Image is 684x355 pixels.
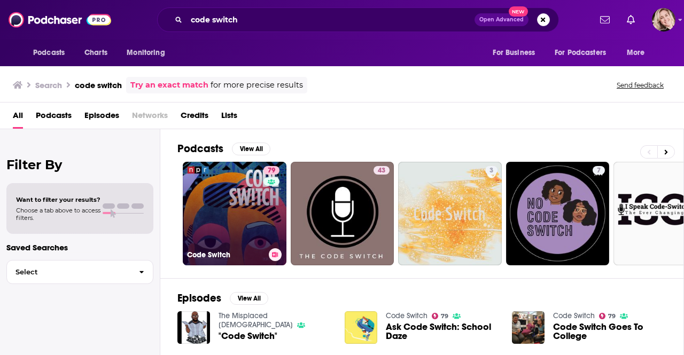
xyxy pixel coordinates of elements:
[177,142,270,155] a: PodcastsView All
[623,11,639,29] a: Show notifications dropdown
[493,45,535,60] span: For Business
[177,291,221,305] h2: Episodes
[599,313,616,319] a: 79
[619,43,658,63] button: open menu
[157,7,559,32] div: Search podcasts, credits, & more...
[130,79,208,91] a: Try an exact match
[177,142,223,155] h2: Podcasts
[485,43,548,63] button: open menu
[509,6,528,17] span: New
[13,107,23,129] a: All
[345,311,377,344] img: Ask Code Switch: School Daze
[35,80,62,90] h3: Search
[374,166,390,175] a: 43
[378,165,385,176] span: 43
[36,107,72,129] a: Podcasts
[263,166,279,175] a: 79
[479,17,524,22] span: Open Advanced
[232,143,270,155] button: View All
[6,242,153,253] p: Saved Searches
[26,43,79,63] button: open menu
[75,80,122,90] h3: code switch
[132,107,168,129] span: Networks
[16,207,100,222] span: Choose a tab above to access filters.
[16,196,100,203] span: Want to filter your results?
[9,10,111,30] img: Podchaser - Follow, Share and Rate Podcasts
[77,43,114,63] a: Charts
[432,313,449,319] a: 79
[177,291,268,305] a: EpisodesView All
[119,43,178,63] button: open menu
[84,45,107,60] span: Charts
[597,165,601,176] span: 7
[219,332,277,341] a: "Code Switch"
[177,311,210,344] img: "Code Switch"
[186,11,475,28] input: Search podcasts, credits, & more...
[613,81,667,90] button: Send feedback
[386,311,428,320] a: Code Switch
[127,45,165,60] span: Monitoring
[548,43,621,63] button: open menu
[6,157,153,172] h2: Filter By
[627,45,645,60] span: More
[33,45,65,60] span: Podcasts
[181,107,208,129] a: Credits
[489,165,493,176] span: 3
[475,13,528,26] button: Open AdvancedNew
[219,311,293,329] a: The Misplaced American
[386,322,499,341] a: Ask Code Switch: School Daze
[268,165,275,176] span: 79
[593,166,605,175] a: 7
[7,269,130,275] span: Select
[506,162,610,265] a: 7
[555,45,606,60] span: For Podcasters
[291,162,394,265] a: 43
[652,8,675,31] span: Logged in as kkclayton
[652,8,675,31] img: User Profile
[608,314,616,319] span: 79
[183,162,286,265] a: 79Code Switch
[84,107,119,129] a: Episodes
[441,314,448,319] span: 79
[187,250,265,259] h3: Code Switch
[485,166,498,175] a: 3
[553,311,595,320] a: Code Switch
[211,79,303,91] span: for more precise results
[6,260,153,284] button: Select
[221,107,237,129] a: Lists
[553,322,666,341] a: Code Switch Goes To College
[398,162,502,265] a: 3
[596,11,614,29] a: Show notifications dropdown
[512,311,545,344] img: Code Switch Goes To College
[652,8,675,31] button: Show profile menu
[230,292,268,305] button: View All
